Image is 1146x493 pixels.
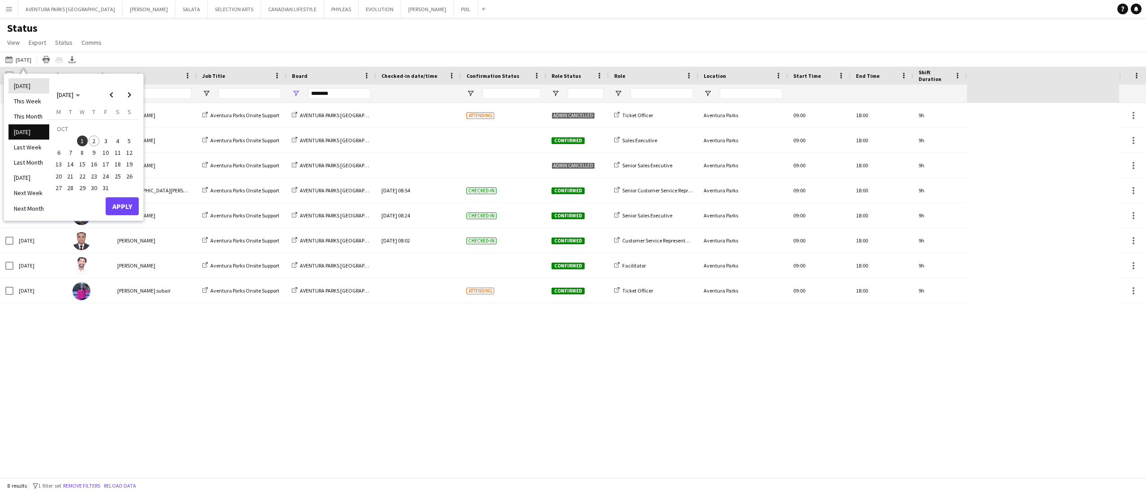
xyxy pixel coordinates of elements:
[133,88,192,99] input: Name Filter Input
[292,72,308,79] span: Board
[614,137,657,144] a: Sales Executive
[788,228,851,253] div: 09:00
[698,178,788,203] div: Aventura Parks
[454,0,478,18] button: PIXL
[614,112,653,119] a: Ticket Officer
[324,0,359,18] button: PHYLEAS
[913,203,967,228] div: 9h
[614,287,653,294] a: Ticket Officer
[292,212,389,219] a: AVENTURA PARKS [GEOGRAPHIC_DATA]
[100,136,111,146] span: 3
[552,263,585,269] span: Confirmed
[856,72,880,79] span: End Time
[64,170,76,182] button: 21-10-2025
[13,228,67,253] div: [DATE]
[77,158,88,170] button: 15-10-2025
[103,86,120,104] button: Previous month
[788,178,851,203] div: 09:00
[9,140,49,155] li: Last Week
[788,103,851,127] div: 09:00
[210,137,279,144] span: Aventura Parks Onsite Support
[698,103,788,127] div: Aventura Parks
[614,262,646,269] a: Facilitator
[53,147,64,158] button: 06-10-2025
[64,182,76,194] button: 28-10-2025
[89,183,99,193] span: 30
[123,0,175,18] button: [PERSON_NAME]
[552,238,585,244] span: Confirmed
[552,89,560,98] button: Open Filter Menu
[78,37,105,48] a: Comms
[9,93,49,109] li: This Week
[202,212,279,219] a: Aventura Parks Onsite Support
[100,135,111,147] button: 03-10-2025
[53,87,84,103] button: Choose month and year
[202,237,279,244] a: Aventura Parks Onsite Support
[622,162,672,169] span: Senior Sales Executive
[112,136,123,146] span: 4
[89,159,99,170] span: 16
[9,201,49,216] li: Next Month
[73,282,90,300] img: Suhana Shaik subair
[116,108,120,116] span: S
[202,137,279,144] a: Aventura Parks Onsite Support
[793,72,821,79] span: Start Time
[919,69,951,82] span: Shift Duration
[4,54,33,65] button: [DATE]
[614,162,672,169] a: Senior Sales Executive
[77,147,88,158] button: 08-10-2025
[202,262,279,269] a: Aventura Parks Onsite Support
[77,135,88,147] button: 01-10-2025
[208,0,261,18] button: SELECTION ARTS
[112,159,123,170] span: 18
[210,262,279,269] span: Aventura Parks Onsite Support
[61,481,102,491] button: Remove filters
[80,108,85,116] span: W
[73,257,90,275] img: Soufyane Kezihi
[622,262,646,269] span: Facilitator
[202,72,225,79] span: Job Title
[622,137,657,144] span: Sales Executive
[210,187,279,194] span: Aventura Parks Onsite Support
[124,147,135,158] span: 12
[622,112,653,119] span: Ticket Officer
[117,237,155,244] span: [PERSON_NAME]
[53,123,135,135] td: OCT
[55,38,73,47] span: Status
[100,183,111,193] span: 31
[112,147,123,158] span: 11
[4,37,23,48] a: View
[65,183,76,193] span: 28
[88,158,100,170] button: 16-10-2025
[698,253,788,278] div: Aventura Parks
[88,182,100,194] button: 30-10-2025
[913,128,967,153] div: 9h
[704,89,712,98] button: Open Filter Menu
[117,262,155,269] span: [PERSON_NAME]
[38,482,61,489] span: 1 filter set
[218,88,281,99] input: Job Title Filter Input
[92,108,95,116] span: T
[88,147,100,158] button: 09-10-2025
[552,212,585,219] span: Confirmed
[913,278,967,303] div: 9h
[65,159,76,170] span: 14
[788,128,851,153] div: 09:00
[851,253,913,278] div: 18:00
[614,187,712,194] a: Senior Customer Service Representative
[117,187,209,194] span: [DEMOGRAPHIC_DATA][PERSON_NAME]
[202,89,210,98] button: Open Filter Menu
[89,171,99,182] span: 23
[111,135,123,147] button: 04-10-2025
[13,253,67,278] div: [DATE]
[18,0,123,18] button: AVENTURA PARKS [GEOGRAPHIC_DATA]
[630,88,693,99] input: Role Filter Input
[292,262,389,269] a: AVENTURA PARKS [GEOGRAPHIC_DATA]
[124,136,135,146] span: 5
[124,158,135,170] button: 19-10-2025
[552,187,585,194] span: Confirmed
[614,72,625,79] span: Role
[300,237,389,244] span: AVENTURA PARKS [GEOGRAPHIC_DATA]
[77,182,88,194] button: 29-10-2025
[100,159,111,170] span: 17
